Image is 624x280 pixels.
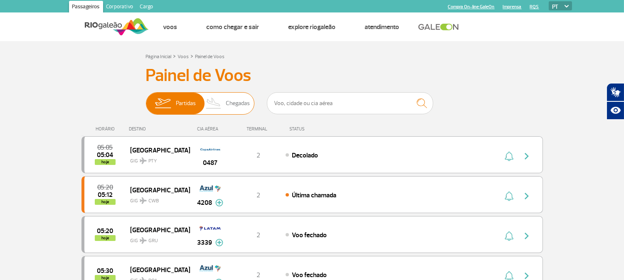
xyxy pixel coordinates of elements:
span: 2025-09-25 05:20:00 [97,184,113,190]
span: Voo fechado [292,231,327,239]
span: hoje [95,235,116,241]
a: Explore RIOgaleão [289,23,336,31]
span: hoje [95,199,116,205]
span: 4208 [197,198,212,208]
span: [GEOGRAPHIC_DATA] [130,145,183,155]
span: 0487 [203,158,217,168]
img: sino-painel-voo.svg [505,191,513,201]
div: HORÁRIO [84,126,129,132]
img: seta-direita-painel-voo.svg [522,191,532,201]
span: 2 [257,231,260,239]
div: Plugin de acessibilidade da Hand Talk. [607,83,624,120]
div: TERMINAL [231,126,285,132]
img: slider-desembarque [202,93,226,114]
a: Imprensa [503,4,522,10]
span: Partidas [176,93,196,114]
span: 2 [257,271,260,279]
img: sino-painel-voo.svg [505,151,513,161]
img: destiny_airplane.svg [140,157,147,164]
div: CIA AÉREA [190,126,231,132]
img: seta-direita-painel-voo.svg [522,151,532,161]
a: Voos [163,23,178,31]
img: slider-embarque [150,93,176,114]
img: seta-direita-painel-voo.svg [522,231,532,241]
span: 2025-09-25 05:20:00 [97,228,113,234]
a: Cargo [137,1,157,14]
a: > [173,51,176,61]
span: 2025-09-25 05:12:27 [98,192,113,198]
a: > [191,51,194,61]
span: Chegadas [226,93,250,114]
button: Abrir recursos assistivos. [607,101,624,120]
a: Atendimento [365,23,400,31]
a: Corporativo [103,1,137,14]
img: destiny_airplane.svg [140,237,147,244]
span: Decolado [292,151,318,160]
a: Voos [178,54,189,60]
a: Painel de Voos [195,54,225,60]
img: mais-info-painel-voo.svg [215,199,223,206]
img: sino-painel-voo.svg [505,231,513,241]
a: Compra On-line GaleOn [448,4,495,10]
span: hoje [95,159,116,165]
span: PTY [148,157,157,165]
span: 2 [257,191,260,199]
span: 2025-09-25 05:30:00 [97,268,113,274]
span: 2 [257,151,260,160]
button: Abrir tradutor de língua de sinais. [607,83,624,101]
div: STATUS [285,126,353,132]
h3: Painel de Voos [146,65,478,86]
a: Página Inicial [146,54,172,60]
span: Voo fechado [292,271,327,279]
a: RQS [530,4,539,10]
span: [GEOGRAPHIC_DATA] [130,264,183,275]
img: destiny_airplane.svg [140,197,147,204]
span: 2025-09-25 05:05:00 [97,145,113,150]
img: mais-info-painel-voo.svg [215,239,223,246]
span: GIG [130,193,183,205]
span: [GEOGRAPHIC_DATA] [130,224,183,235]
div: DESTINO [129,126,190,132]
span: 2025-09-25 05:04:12 [97,152,113,158]
span: GIG [130,153,183,165]
span: Última chamada [292,191,336,199]
a: Passageiros [69,1,103,14]
span: 3339 [197,238,212,248]
a: Como chegar e sair [207,23,259,31]
span: [GEOGRAPHIC_DATA] [130,184,183,195]
span: GRU [148,237,158,245]
span: GIG [130,233,183,245]
input: Voo, cidade ou cia aérea [267,92,433,114]
span: CWB [148,197,159,205]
